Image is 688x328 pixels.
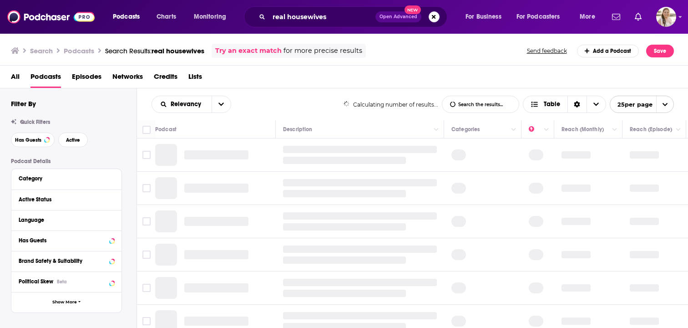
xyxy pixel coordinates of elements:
button: Show profile menu [656,7,676,27]
h2: Filter By [11,99,36,108]
div: Calculating number of results... [344,101,439,108]
a: Charts [151,10,182,24]
button: Show More [11,292,121,313]
span: Relevancy [171,101,204,108]
button: Has Guests [19,235,114,246]
span: Logged in as acquavie [656,7,676,27]
button: open menu [610,96,674,113]
button: open menu [459,10,513,24]
span: Charts [157,10,176,23]
span: Political Skew [19,278,53,285]
div: Reach (Monthly) [562,124,604,135]
h3: Podcasts [64,46,94,55]
div: Language [19,217,108,223]
button: Active Status [19,194,114,205]
button: Active [58,133,88,147]
span: Toggle select row [142,184,151,192]
button: Column Actions [673,124,684,135]
span: for more precise results [283,46,362,56]
div: Beta [57,279,67,285]
button: Brand Safety & Suitability [19,255,114,266]
span: Quick Filters [20,119,50,125]
img: User Profile [656,7,676,27]
span: 25 per page [610,97,653,112]
span: real housewives [152,46,204,55]
button: open menu [212,96,231,113]
span: Monitoring [194,10,226,23]
span: Table [544,101,560,108]
div: Brand Safety & Suitability [19,258,106,264]
button: open menu [106,10,152,24]
button: Open AdvancedNew [375,11,421,22]
button: Political SkewBeta [19,276,114,287]
span: Open Advanced [379,15,417,19]
a: Show notifications dropdown [608,9,624,25]
button: Category [19,173,114,184]
span: Toggle select row [142,151,151,159]
span: Podcasts [113,10,140,23]
a: Lists [188,69,202,88]
a: Episodes [72,69,101,88]
h3: Search [30,46,53,55]
span: Toggle select row [142,284,151,292]
button: Choose View [523,96,606,113]
span: Toggle select row [142,317,151,325]
div: Reach (Episode) [630,124,672,135]
div: Description [283,124,312,135]
span: Toggle select row [142,251,151,259]
button: open menu [152,101,212,108]
button: Column Actions [508,124,519,135]
div: Podcast [155,124,177,135]
a: Add a Podcast [577,45,639,57]
button: Language [19,214,114,225]
a: Show notifications dropdown [631,9,645,25]
input: Search podcasts, credits, & more... [269,10,375,24]
a: Networks [112,69,143,88]
a: Search Results:real housewives [105,46,204,55]
div: Categories [451,124,480,135]
button: Save [646,45,674,57]
button: open menu [573,10,607,24]
div: Search Results: [105,46,204,55]
h2: Choose List sort [152,96,231,113]
span: Active [66,138,80,143]
button: Column Actions [431,124,442,135]
span: Toggle select row [142,217,151,225]
a: Credits [154,69,177,88]
button: open menu [187,10,238,24]
span: New [405,5,421,14]
button: Column Actions [609,124,620,135]
p: Podcast Details [11,158,122,164]
button: open menu [511,10,573,24]
div: Power Score [529,124,541,135]
img: Podchaser - Follow, Share and Rate Podcasts [7,8,95,26]
div: Category [19,175,108,182]
div: Search podcasts, credits, & more... [253,6,456,27]
button: Has Guests [11,133,55,147]
a: Try an exact match [215,46,282,56]
a: All [11,69,20,88]
div: Active Status [19,196,108,203]
span: Show More [52,300,77,305]
span: For Business [465,10,501,23]
span: More [580,10,595,23]
span: For Podcasters [516,10,560,23]
div: Sort Direction [567,96,587,113]
a: Podcasts [30,69,61,88]
button: Send feedback [524,47,570,55]
button: Column Actions [541,124,552,135]
div: Has Guests [19,237,106,244]
span: Has Guests [15,138,41,143]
